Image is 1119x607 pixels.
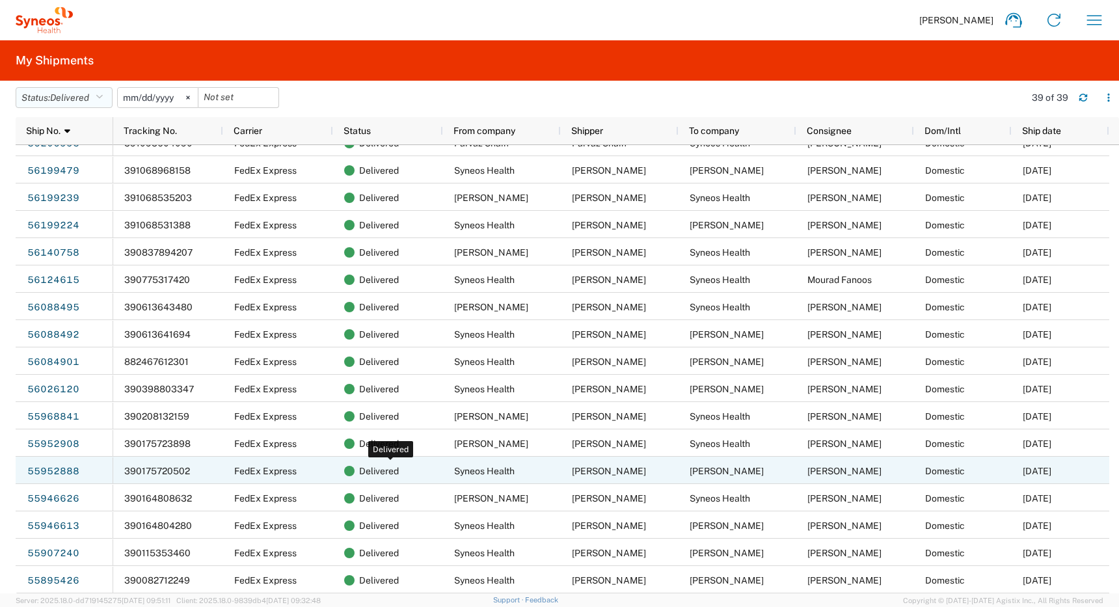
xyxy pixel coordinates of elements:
[572,575,646,586] span: Shaun Villafana
[50,92,89,103] span: Delivered
[919,14,993,26] span: [PERSON_NAME]
[234,165,297,176] span: FedEx Express
[359,539,399,567] span: Delivered
[807,275,872,285] span: Mourad Fanoos
[925,548,965,558] span: Domestic
[234,329,297,340] span: FedEx Express
[359,239,399,266] span: Delivered
[1023,165,1051,176] span: 07/16/2025
[27,243,80,263] a: 56140758
[1023,411,1051,422] span: 06/30/2025
[925,165,965,176] span: Domestic
[122,597,170,604] span: [DATE] 09:51:11
[454,275,515,285] span: Syneos Health
[454,493,528,504] span: Cristina Carlone
[572,329,646,340] span: Shaun Villafana
[1023,193,1051,203] span: 07/16/2025
[690,357,764,367] span: Poon, Esther
[198,88,278,107] input: Not set
[27,407,80,427] a: 55968841
[572,548,646,558] span: Shaun Villafana
[234,466,297,476] span: FedEx Express
[359,457,399,485] span: Delivered
[359,567,399,594] span: Delivered
[1032,92,1068,103] div: 39 of 39
[1023,438,1051,449] span: 06/20/2025
[572,493,646,504] span: Cristina Carlone
[26,126,61,136] span: Ship No.
[807,329,882,340] span: Lital Shpeisman
[124,384,194,394] span: 390398803347
[925,411,965,422] span: Domestic
[807,575,882,586] span: Saha, Debjani
[925,247,965,258] span: Domestic
[1023,357,1051,367] span: 07/02/2025
[1023,302,1051,312] span: 07/03/2025
[1023,466,1051,476] span: 06/20/2025
[525,596,558,604] a: Feedback
[27,161,80,182] a: 56199479
[807,357,882,367] span: Poon, Esther
[1023,329,1051,340] span: 07/03/2025
[807,220,882,230] span: Caley Skinner
[234,548,297,558] span: FedEx Express
[572,302,646,312] span: Lital Shpeisman
[453,126,515,136] span: From company
[124,520,192,531] span: 390164804280
[807,126,852,136] span: Consignee
[572,275,646,285] span: Shaun Villafana
[16,597,170,604] span: Server: 2025.18.0-dd719145275
[690,520,764,531] span: Cristina Carlone
[807,384,882,394] span: Anthony Torow
[124,411,189,422] span: 390208132159
[454,466,515,476] span: Syneos Health
[690,493,750,504] span: Syneos Health
[924,126,961,136] span: Dom/Intl
[807,548,882,558] span: Vigneault, Catherine
[234,411,297,422] span: FedEx Express
[124,126,177,136] span: Tracking No.
[16,53,94,68] h2: My Shipments
[124,302,193,312] span: 390613643480
[266,597,321,604] span: [DATE] 09:32:48
[234,384,297,394] span: FedEx Express
[234,275,297,285] span: FedEx Express
[124,247,193,258] span: 390837894207
[124,220,191,230] span: 391068531388
[1023,247,1051,258] span: 07/10/2025
[359,485,399,512] span: Delivered
[124,329,191,340] span: 390613641694
[690,193,750,203] span: Syneos Health
[925,357,965,367] span: Domestic
[454,165,515,176] span: Syneos Health
[807,165,882,176] span: Burse, Abhijit
[572,438,646,449] span: Emma Pastori
[234,520,297,531] span: FedEx Express
[925,275,965,285] span: Domestic
[27,325,80,345] a: 56088492
[27,571,80,591] a: 55895426
[807,520,882,531] span: Cristina Carlone
[124,165,191,176] span: 391068968158
[27,461,80,482] a: 55952888
[454,548,515,558] span: Syneos Health
[454,520,515,531] span: Syneos Health
[454,193,528,203] span: Caley Skinner
[27,270,80,291] a: 56124615
[234,302,297,312] span: FedEx Express
[572,357,646,367] span: Shaun Villafana
[234,493,297,504] span: FedEx Express
[925,520,965,531] span: Domestic
[176,597,321,604] span: Client: 2025.18.0-9839db4
[690,302,750,312] span: Syneos Health
[690,548,764,558] span: Vigneault, Catherine
[454,247,528,258] span: Madhuri Vammu
[454,575,515,586] span: Syneos Health
[359,321,399,348] span: Delivered
[16,87,113,108] button: Status:Delivered
[27,543,80,564] a: 55907240
[124,466,190,476] span: 390175720502
[118,88,198,107] input: Not set
[690,275,750,285] span: Syneos Health
[359,430,399,457] span: Delivered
